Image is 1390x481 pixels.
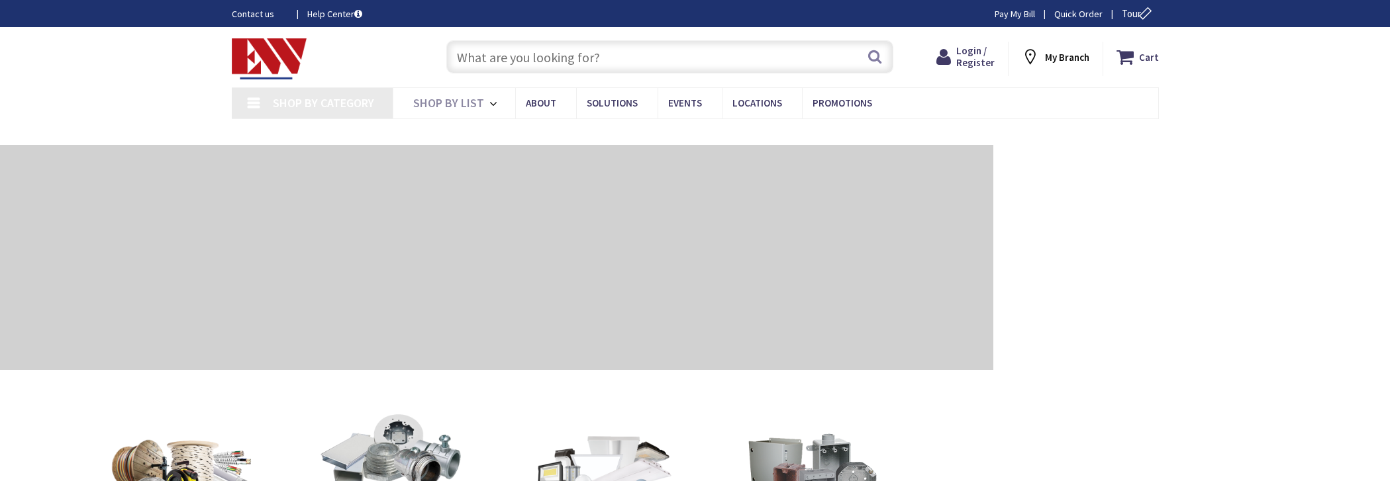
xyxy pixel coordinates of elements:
[1045,51,1089,64] strong: My Branch
[446,40,893,73] input: What are you looking for?
[813,97,872,109] span: Promotions
[232,7,286,21] a: Contact us
[1139,45,1159,69] strong: Cart
[668,97,702,109] span: Events
[1122,7,1156,20] span: Tour
[1117,45,1159,69] a: Cart
[732,97,782,109] span: Locations
[413,95,484,110] span: Shop By List
[936,45,995,69] a: Login / Register
[995,7,1035,21] a: Pay My Bill
[232,38,307,79] img: Electrical Wholesalers, Inc.
[1054,7,1103,21] a: Quick Order
[956,44,995,69] span: Login / Register
[1021,45,1089,69] div: My Branch
[273,95,374,110] span: Shop By Category
[587,97,638,109] span: Solutions
[526,97,556,109] span: About
[307,7,362,21] a: Help Center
